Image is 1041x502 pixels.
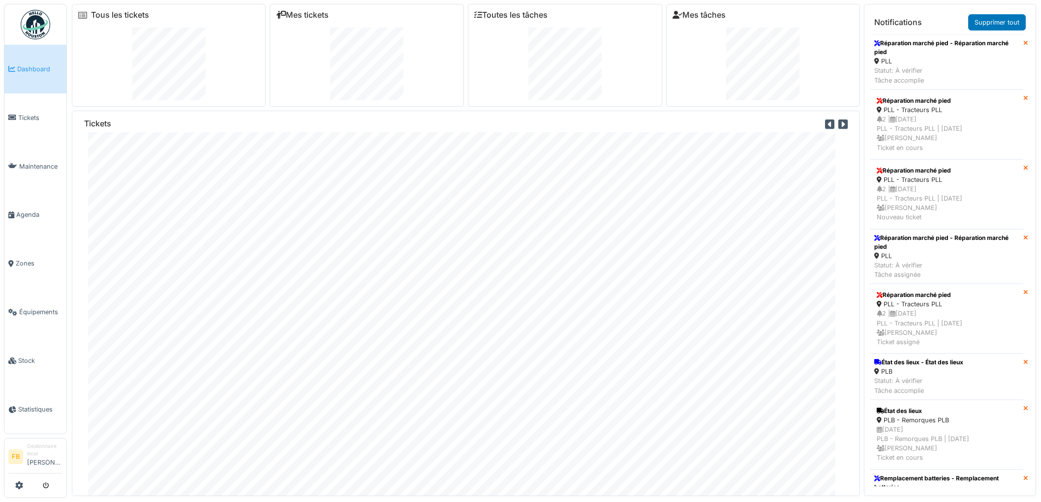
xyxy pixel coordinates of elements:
div: 2 | [DATE] PLL - Tracteurs PLL | [DATE] [PERSON_NAME] Nouveau ticket [877,184,1017,222]
div: Statut: À vérifier Tâche accomplie [874,66,1019,85]
div: État des lieux - État des lieux [874,358,963,367]
div: PLL - Tracteurs PLL [877,105,1017,115]
a: Réparation marché pied PLL - Tracteurs PLL 2 |[DATE]PLL - Tracteurs PLL | [DATE] [PERSON_NAME]Nou... [870,159,1023,229]
img: Badge_color-CXgf-gQk.svg [21,10,50,39]
div: PLL [874,57,1019,66]
span: Agenda [16,210,62,219]
a: Maintenance [4,142,66,191]
span: Maintenance [19,162,62,171]
a: Agenda [4,191,66,239]
div: PLB [874,367,963,376]
span: Équipements [19,307,62,317]
span: Stock [18,356,62,365]
div: État des lieux [877,407,1017,415]
div: PLL - Tracteurs PLL [877,175,1017,184]
div: Statut: À vérifier Tâche assignée [874,261,1019,279]
a: Statistiques [4,385,66,434]
div: Gestionnaire local [27,443,62,458]
a: Équipements [4,288,66,336]
div: Statut: À vérifier Tâche accomplie [874,376,963,395]
a: Stock [4,336,66,385]
a: Tickets [4,93,66,142]
a: Toutes les tâches [474,10,548,20]
div: 2 | [DATE] PLL - Tracteurs PLL | [DATE] [PERSON_NAME] Ticket assigné [877,309,1017,347]
a: Réparation marché pied - Réparation marché pied PLL Statut: À vérifierTâche accomplie [870,34,1023,89]
li: [PERSON_NAME] [27,443,62,471]
a: Tous les tickets [91,10,149,20]
a: Supprimer tout [968,14,1026,30]
a: Mes tickets [276,10,329,20]
h6: Tickets [84,119,111,128]
div: Réparation marché pied - Réparation marché pied [874,234,1019,251]
a: État des lieux PLB - Remorques PLB [DATE]PLB - Remorques PLB | [DATE] [PERSON_NAME]Ticket en cours [870,400,1023,470]
span: Statistiques [18,405,62,414]
a: Zones [4,239,66,288]
div: PLL [874,251,1019,261]
a: Dashboard [4,45,66,93]
div: Réparation marché pied [877,291,1017,299]
div: Réparation marché pied [877,166,1017,175]
div: Réparation marché pied [877,96,1017,105]
a: FB Gestionnaire local[PERSON_NAME] [8,443,62,473]
div: Remplacement batteries - Remplacement batteries [874,474,1019,492]
h6: Notifications [874,18,922,27]
span: Dashboard [17,64,62,74]
div: PLB - Remorques PLB [877,415,1017,425]
li: FB [8,449,23,464]
span: Tickets [18,113,62,122]
div: Réparation marché pied - Réparation marché pied [874,39,1019,57]
div: 2 | [DATE] PLL - Tracteurs PLL | [DATE] [PERSON_NAME] Ticket en cours [877,115,1017,152]
span: Zones [16,259,62,268]
a: Mes tâches [673,10,726,20]
a: Réparation marché pied PLL - Tracteurs PLL 2 |[DATE]PLL - Tracteurs PLL | [DATE] [PERSON_NAME]Tic... [870,89,1023,159]
div: [DATE] PLB - Remorques PLB | [DATE] [PERSON_NAME] Ticket en cours [877,425,1017,463]
a: Réparation marché pied - Réparation marché pied PLL Statut: À vérifierTâche assignée [870,229,1023,284]
a: Réparation marché pied PLL - Tracteurs PLL 2 |[DATE]PLL - Tracteurs PLL | [DATE] [PERSON_NAME]Tic... [870,284,1023,354]
div: PLL - Tracteurs PLL [877,299,1017,309]
a: État des lieux - État des lieux PLB Statut: À vérifierTâche accomplie [870,354,1023,400]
